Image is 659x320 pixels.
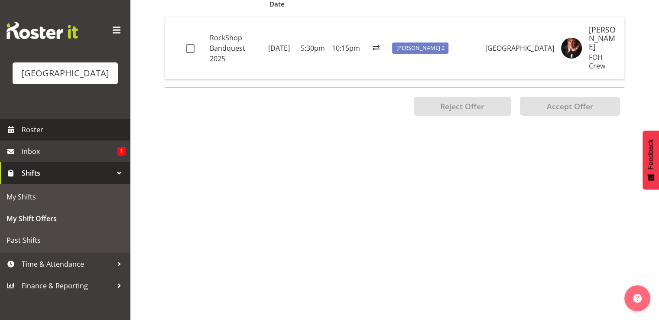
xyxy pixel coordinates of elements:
span: Inbox [22,145,117,158]
p: FOH Crew [589,53,617,70]
span: Accept Offer [546,101,593,111]
span: My Shifts [6,190,123,203]
td: [GEOGRAPHIC_DATA] [482,17,558,79]
button: Feedback - Show survey [643,131,659,189]
span: Shifts [22,167,113,180]
td: 5:30pm [297,17,328,79]
button: Reject Offer [414,97,511,116]
img: help-xxl-2.png [633,294,642,303]
a: My Shift Offers [2,208,128,229]
span: Past Shifts [6,234,123,247]
a: My Shifts [2,186,128,208]
a: Past Shifts [2,229,128,251]
img: Rosterit website logo [6,22,78,39]
span: Feedback [647,139,655,170]
span: Roster [22,123,126,136]
h5: [PERSON_NAME] [589,26,617,51]
span: Time & Attendance [22,258,113,271]
span: 1 [117,147,126,156]
td: RockShop Bandquest 2025 [206,17,265,79]
span: [PERSON_NAME] 2 [396,44,445,52]
td: [DATE] [265,17,297,79]
span: Reject Offer [440,101,484,111]
img: michelle-englehardt77a61dd232cbae36c93d4705c8cf7ee3.png [561,38,582,59]
span: Finance & Reporting [22,279,113,292]
td: 10:15pm [328,17,364,79]
div: [GEOGRAPHIC_DATA] [21,67,109,80]
span: My Shift Offers [6,212,123,225]
button: Accept Offer [520,97,620,116]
